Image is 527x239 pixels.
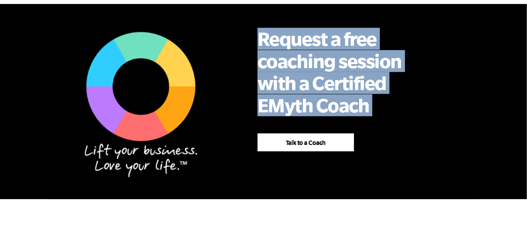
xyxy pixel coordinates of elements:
iframe: Chat Widget [487,201,527,239]
img: Smart Business Coach [54,16,222,186]
span: Talk to a Coach [286,139,326,146]
h2: Request a free coaching session with a Certified EMyth Coach [258,28,417,116]
a: Talk to a Coach [258,133,354,151]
